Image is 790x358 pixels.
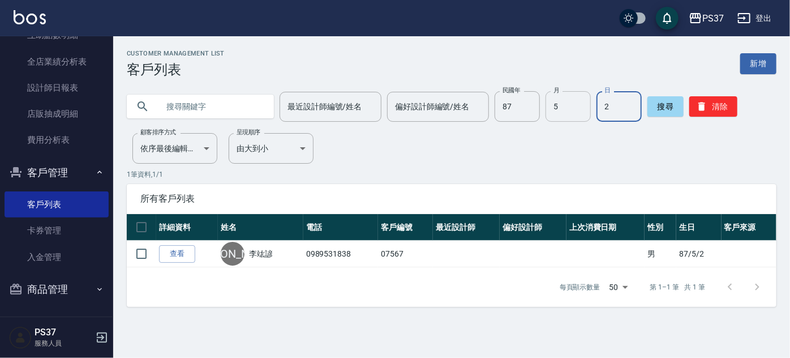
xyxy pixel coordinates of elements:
[689,96,737,117] button: 清除
[249,248,273,259] a: 李竑諺
[140,193,763,204] span: 所有客戶列表
[5,191,109,218] a: 客戶列表
[684,7,728,30] button: PS37
[5,275,109,304] button: 商品管理
[433,214,500,241] th: 最近設計師
[221,242,244,266] div: [PERSON_NAME]
[156,214,218,241] th: 詳細資料
[647,96,684,117] button: 搜尋
[560,282,600,292] p: 每頁顯示數量
[9,326,32,349] img: Person
[5,244,109,270] a: 入金管理
[722,214,776,241] th: 客戶來源
[237,128,260,137] label: 呈現順序
[132,133,217,164] div: 依序最後編輯時間
[656,7,679,29] button: save
[566,214,645,241] th: 上次消費日期
[702,11,724,25] div: PS37
[229,133,314,164] div: 由大到小
[127,62,225,78] h3: 客戶列表
[5,218,109,244] a: 卡券管理
[159,245,195,263] a: 查看
[645,214,676,241] th: 性別
[35,327,92,338] h5: PS37
[5,49,109,75] a: 全店業績分析表
[127,169,776,180] p: 1 筆資料, 1 / 1
[14,10,46,24] img: Logo
[604,86,610,95] label: 日
[5,101,109,127] a: 店販抽成明細
[5,127,109,153] a: 費用分析表
[127,50,225,57] h2: Customer Management List
[500,214,566,241] th: 偏好設計師
[378,241,433,267] td: 07567
[5,75,109,101] a: 設計師日報表
[503,86,520,95] label: 民國年
[158,91,265,122] input: 搜尋關鍵字
[553,86,559,95] label: 月
[645,241,676,267] td: 男
[740,53,776,74] a: 新增
[605,272,632,302] div: 50
[650,282,705,292] p: 第 1–1 筆 共 1 筆
[378,214,433,241] th: 客戶編號
[303,241,378,267] td: 0989531838
[5,158,109,187] button: 客戶管理
[733,8,776,29] button: 登出
[303,214,378,241] th: 電話
[676,214,721,241] th: 生日
[676,241,721,267] td: 87/5/2
[35,338,92,348] p: 服務人員
[140,128,176,137] label: 顧客排序方式
[218,214,303,241] th: 姓名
